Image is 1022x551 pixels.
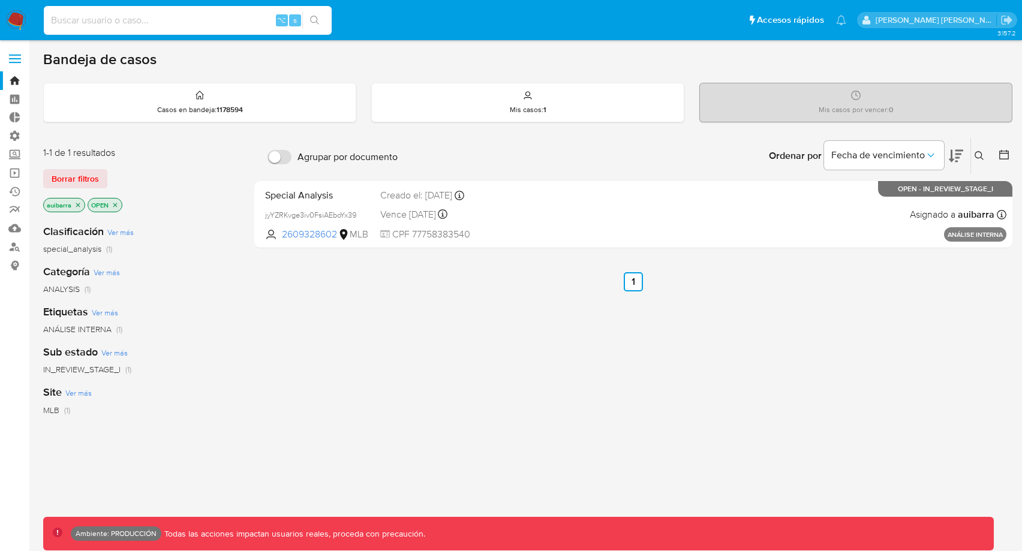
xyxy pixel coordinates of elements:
span: ⌥ [277,14,286,26]
input: Buscar usuario o caso... [44,13,332,28]
p: mauro.ibarra@mercadolibre.com [876,14,997,26]
a: Notificaciones [836,15,846,25]
p: Ambiente: PRODUCCIÓN [76,531,157,536]
button: search-icon [302,12,327,29]
p: Todas las acciones impactan usuarios reales, proceda con precaución. [161,528,425,540]
span: s [293,14,297,26]
a: Salir [1000,14,1013,26]
span: Accesos rápidos [757,14,824,26]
